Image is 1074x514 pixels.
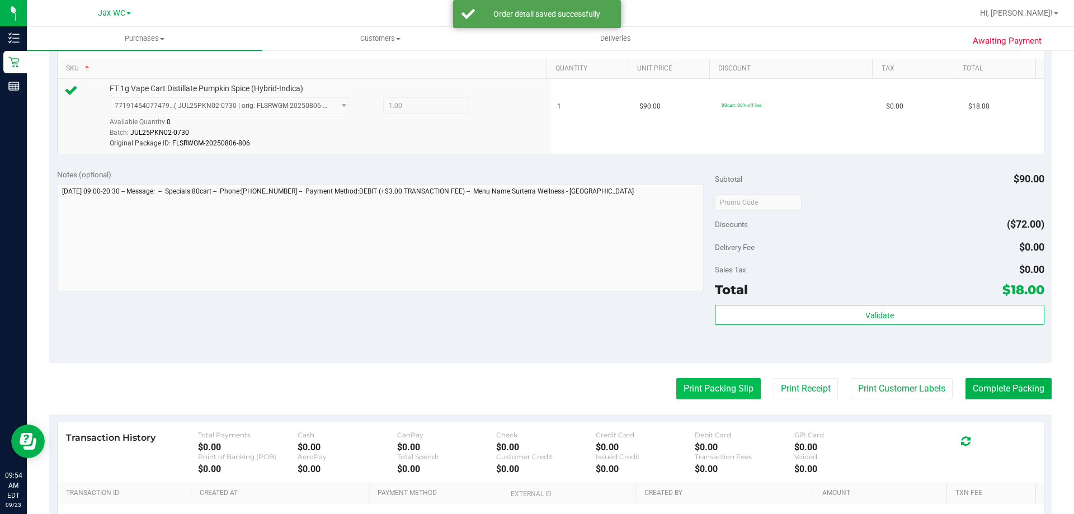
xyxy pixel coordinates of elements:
div: Voided [794,452,894,461]
span: $90.00 [1014,173,1044,185]
div: Gift Card [794,431,894,439]
a: Total [963,64,1031,73]
span: $18.00 [1002,282,1044,298]
a: Unit Price [637,64,705,73]
span: Total [715,282,748,298]
button: Validate [715,305,1044,325]
span: ($72.00) [1007,218,1044,230]
a: Payment Method [378,489,498,498]
span: $0.00 [1019,241,1044,253]
div: Issued Credit [596,452,695,461]
div: Check [496,431,596,439]
div: $0.00 [695,464,794,474]
button: Complete Packing [965,378,1052,399]
span: FT 1g Vape Cart Distillate Pumpkin Spice (Hybrid-Indica) [110,83,303,94]
a: Customers [262,27,498,50]
div: Transaction Fees [695,452,794,461]
button: Print Packing Slip [676,378,761,399]
p: 09:54 AM EDT [5,470,22,501]
span: FLSRWGM-20250806-806 [172,139,250,147]
th: External ID [502,483,635,503]
span: Deliveries [585,34,646,44]
span: Sales Tax [715,265,746,274]
div: CanPay [397,431,497,439]
inline-svg: Retail [8,56,20,68]
div: $0.00 [496,442,596,452]
span: Batch: [110,129,129,136]
div: Point of Banking (POB) [198,452,298,461]
button: Print Customer Labels [851,378,953,399]
a: Deliveries [498,27,733,50]
span: JUL25PKN02-0730 [130,129,189,136]
span: Original Package ID: [110,139,171,147]
a: Txn Fee [955,489,1031,498]
span: Discounts [715,214,748,234]
div: Available Quantity: [110,114,361,136]
span: 80cart: 80% off line [722,102,761,108]
div: Debit Card [695,431,794,439]
span: Awaiting Payment [973,35,1042,48]
div: $0.00 [496,464,596,474]
div: $0.00 [198,442,298,452]
div: $0.00 [794,464,894,474]
a: Created By [644,489,809,498]
div: $0.00 [198,464,298,474]
inline-svg: Inventory [8,32,20,44]
input: Promo Code [715,194,802,211]
div: $0.00 [596,464,695,474]
span: 1 [557,101,561,112]
span: Purchases [27,34,262,44]
a: Transaction ID [66,489,187,498]
a: Purchases [27,27,262,50]
a: Tax [882,64,950,73]
div: Customer Credit [496,452,596,461]
span: Subtotal [715,175,742,183]
span: $90.00 [639,101,661,112]
div: $0.00 [596,442,695,452]
div: AeroPay [298,452,397,461]
a: Discount [718,64,868,73]
div: $0.00 [298,464,397,474]
a: Quantity [555,64,624,73]
a: Amount [822,489,943,498]
span: $0.00 [1019,263,1044,275]
div: $0.00 [794,442,894,452]
div: Credit Card [596,431,695,439]
span: 0 [167,118,171,126]
a: Created At [200,489,364,498]
div: Cash [298,431,397,439]
span: $18.00 [968,101,990,112]
span: Delivery Fee [715,243,755,252]
div: $0.00 [695,442,794,452]
div: Total Payments [198,431,298,439]
div: $0.00 [397,464,497,474]
a: SKU [66,64,542,73]
span: Notes (optional) [57,170,111,179]
span: $0.00 [886,101,903,112]
div: $0.00 [397,442,497,452]
div: $0.00 [298,442,397,452]
span: Customers [263,34,497,44]
inline-svg: Reports [8,81,20,92]
button: Print Receipt [774,378,838,399]
span: Jax WC [98,8,125,18]
div: Order detail saved successfully [481,8,613,20]
span: Hi, [PERSON_NAME]! [980,8,1053,17]
span: Validate [865,311,894,320]
p: 09/23 [5,501,22,509]
div: Total Spendr [397,452,497,461]
iframe: Resource center [11,425,45,458]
